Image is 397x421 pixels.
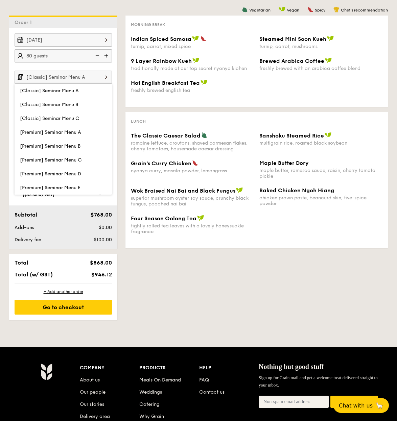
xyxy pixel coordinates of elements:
[131,119,146,124] span: Lunch
[15,49,112,63] input: Number of guests
[92,49,102,62] img: icon-reduce.1d2dbef1.svg
[15,289,112,294] div: + Add another order
[259,375,378,388] span: Sign up for Grain mail and get a welcome treat delivered straight to your inbox.
[259,195,382,206] div: chicken prawn paste, beancurd skin, five-spice powder
[375,402,383,410] span: 🦙
[131,168,254,174] div: nyonya curry, masala powder, lemongrass
[259,363,324,370] span: Nothing but good stuff
[99,225,112,230] span: $0.00
[15,225,34,230] span: Add-ons
[341,8,388,13] span: Chef's recommendation
[259,396,329,408] input: Non-spam email address
[199,389,225,395] a: Contact us
[20,171,81,177] span: [Premium] Seminar Menu D
[327,35,334,42] img: icon-vegan.f8ff3823.svg
[259,36,326,42] span: Steamed Mini Soon Kueh
[333,6,340,13] img: icon-chef-hat.a58ddaea.svg
[199,363,259,373] div: Help
[41,363,52,380] img: AYc88T3wAAAABJRU5ErkJggg==
[20,129,81,135] span: [Premium] Seminar Menu A
[192,57,199,64] img: icon-vegan.f8ff3823.svg
[131,66,254,71] div: traditionally made at our top secret nyonya kichen
[15,271,53,278] span: Total (w/ GST)
[102,49,112,62] img: icon-add.58712e84.svg
[325,57,332,64] img: icon-vegan.f8ff3823.svg
[139,401,160,407] a: Catering
[20,157,82,163] span: [Premium] Seminar Menu C
[100,71,112,83] img: icon-chevron-right.3c0dfbd6.svg
[259,140,382,146] div: multigrain rice, roasted black soybean
[307,6,313,13] img: icon-spicy.37a8142b.svg
[131,132,201,139] span: The Classic Caesar Salad
[259,132,324,139] span: Sanshoku Steamed Rice
[15,33,112,47] input: Event date
[80,414,110,419] a: Delivery area
[20,88,79,94] span: [Classic] Seminar Menu A
[131,160,191,167] span: Grain's Curry Chicken
[259,58,324,64] span: Brewed Arabica Coffee
[80,363,139,373] div: Company
[131,195,254,207] div: superior mushroom oyster soy sauce, crunchy black fungus, poached nai bai
[15,300,112,315] div: Go to checkout
[20,116,79,121] span: [Classic] Seminar Menu C
[23,193,54,197] span: ($33.68 w/ GST)
[200,35,206,42] img: icon-spicy.37a8142b.svg
[139,389,162,395] a: Weddings
[139,414,164,419] a: Why Grain
[131,22,165,27] span: Morning break
[279,6,285,13] img: icon-vegan.f8ff3823.svg
[91,271,112,278] span: $946.12
[192,160,198,166] img: icon-spicy.37a8142b.svg
[201,79,207,85] img: icon-vegan.f8ff3823.svg
[15,212,38,218] span: Subtotal
[131,36,191,42] span: Indian Spiced Samosa
[325,132,331,138] img: icon-vegan.f8ff3823.svg
[131,58,192,64] span: 9 Layer Rainbow Kueh
[201,132,207,138] img: icon-vegetarian.fe4039eb.svg
[15,259,28,266] span: Total
[20,143,80,149] span: [Premium] Seminar Menu B
[90,259,112,266] span: $868.00
[259,187,334,194] span: Baked Chicken Ngoh Hiang
[131,215,196,222] span: Four Season Oolong Tea
[139,377,181,383] a: Meals On Demand
[259,44,382,49] div: turnip, carrot, mushrooms
[80,401,104,407] a: Our stories
[287,8,299,13] span: Vegan
[330,396,378,408] button: Join the crew
[242,6,248,13] img: icon-vegetarian.fe4039eb.svg
[249,8,271,13] span: Vegetarian
[20,102,78,107] span: [Classic] Seminar Menu B
[259,160,309,166] span: Maple Butter Dory
[192,35,199,42] img: icon-vegan.f8ff3823.svg
[15,237,41,243] span: Delivery fee
[20,185,80,191] span: [Premium] Seminar Menu E
[131,188,235,194] span: Wok Braised Nai Bai and Black Fungus
[333,398,389,413] button: Chat with us🦙
[131,80,200,86] span: Hot English Breakfast Tea
[199,377,209,383] a: FAQ
[139,363,199,373] div: Products
[236,187,243,193] img: icon-vegan.f8ff3823.svg
[80,377,100,383] a: About us
[91,212,112,218] span: $768.00
[131,140,254,152] div: romaine lettuce, croutons, shaved parmesan flakes, cherry tomatoes, housemade caesar dressing
[131,223,254,234] div: tightly rolled tea leaves with a lovely honeysuckle fragrance
[339,402,373,409] span: Chat with us
[131,88,254,93] div: freshly brewed english tea
[94,237,112,243] span: $100.00
[259,168,382,179] div: maple butter, romesco sauce, raisin, cherry tomato pickle
[197,215,204,221] img: icon-vegan.f8ff3823.svg
[80,389,106,395] a: Our people
[315,8,325,13] span: Spicy
[15,20,34,25] span: Order 1
[259,66,382,71] div: freshly brewed with an arabica coffee blend
[131,44,254,49] div: turnip, carrot, mixed spice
